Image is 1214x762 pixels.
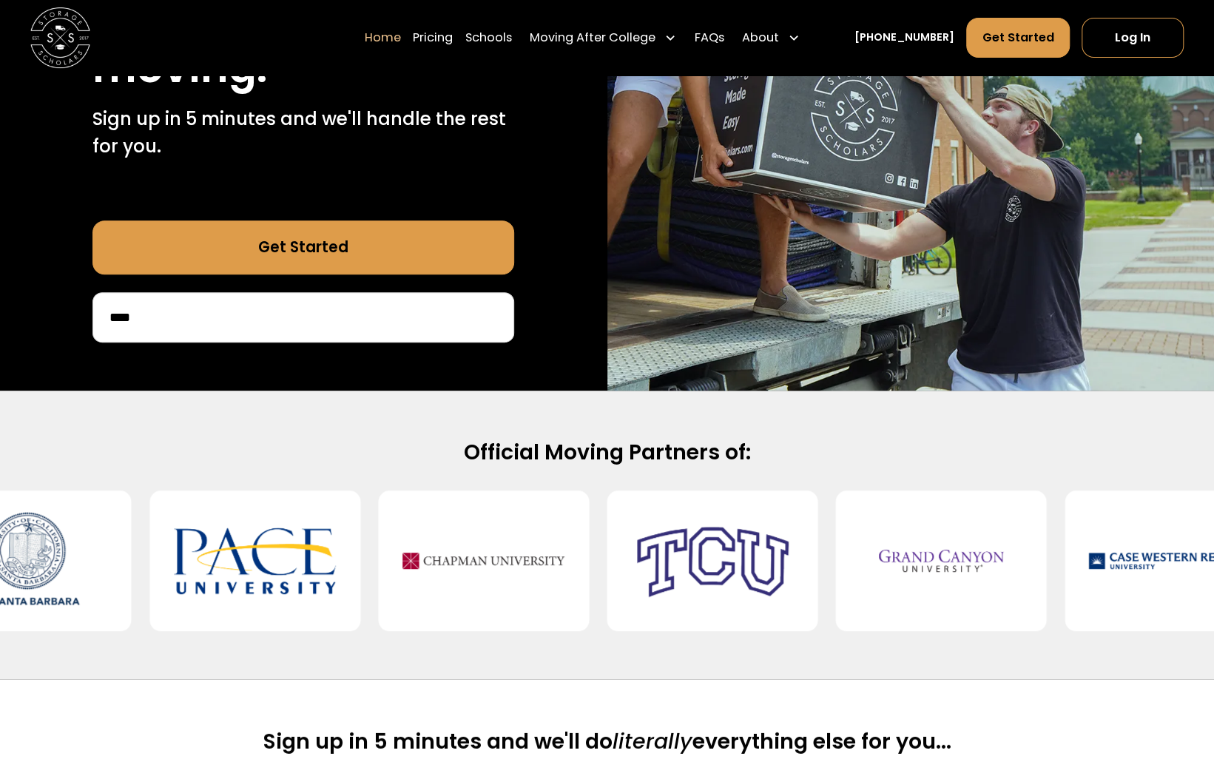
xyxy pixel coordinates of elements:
div: About [736,16,806,58]
a: Get Started [92,220,514,274]
img: Chapman University [402,502,565,618]
img: Pace University - New York City [174,502,337,618]
p: Sign up in 5 minutes and we'll handle the rest for you. [92,106,514,160]
img: Texas Christian University (TCU) [631,502,794,618]
a: Log In [1082,17,1184,58]
a: Get Started [966,17,1070,58]
a: Home [365,16,401,58]
a: Pricing [413,16,453,58]
a: [PHONE_NUMBER] [854,30,954,45]
div: Moving After College [530,29,655,47]
div: About [742,29,779,47]
div: Moving After College [524,16,683,58]
a: FAQs [695,16,724,58]
h2: Official Moving Partners of: [125,439,1088,466]
a: Schools [465,16,511,58]
img: Grand Canyon University (GCU) [860,502,1022,618]
span: literally [613,726,692,755]
img: Storage Scholars main logo [30,7,90,67]
h2: Sign up in 5 minutes and we'll do everything else for you... [263,727,951,755]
